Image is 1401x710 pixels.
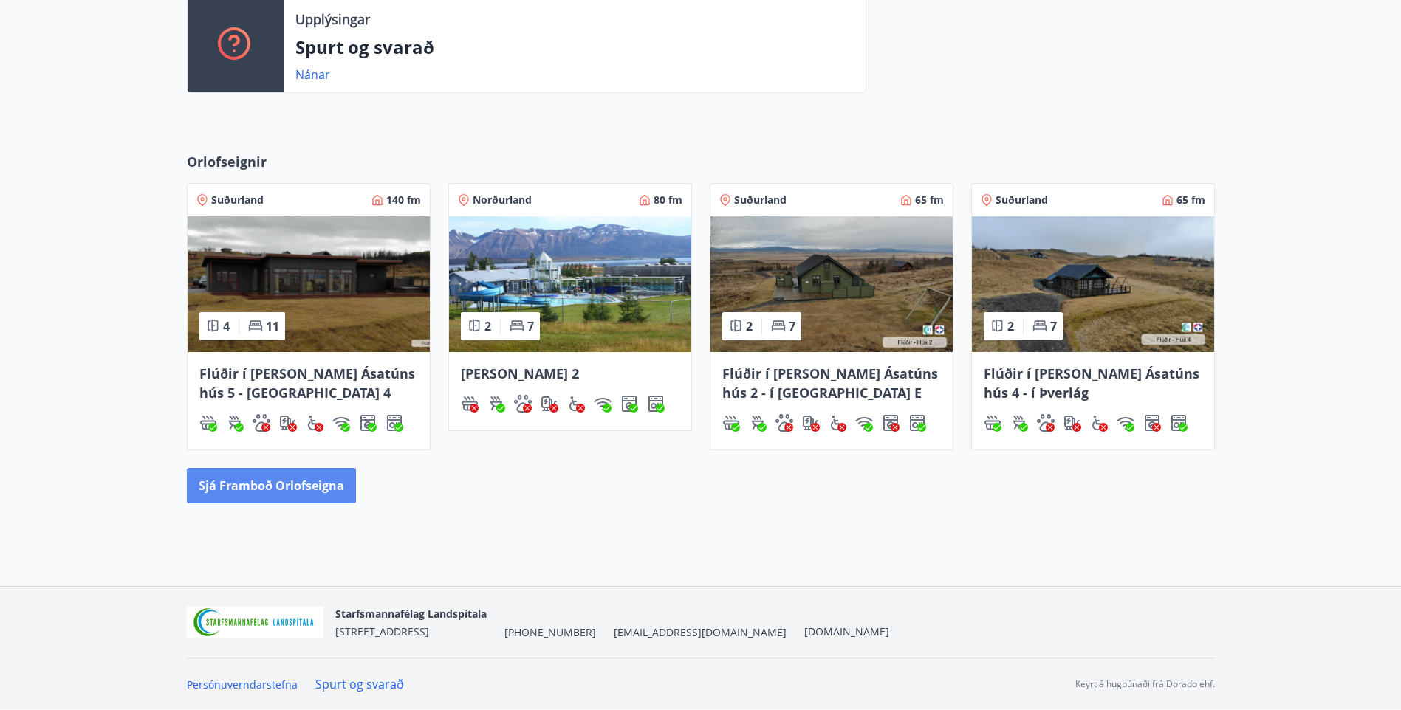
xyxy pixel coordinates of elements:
div: Heitur pottur [199,414,217,432]
span: 80 fm [654,193,682,207]
div: Þvottavél [359,414,377,432]
img: pxcaIm5dSOV3FS4whs1soiYWTwFQvksT25a9J10C.svg [253,414,270,432]
p: Spurt og svarað [295,35,854,60]
span: [PHONE_NUMBER] [504,625,596,640]
img: Dl16BY4EX9PAW649lg1C3oBuIaAsR6QVDQBO2cTm.svg [1143,414,1161,432]
span: 7 [1050,318,1057,334]
img: Dl16BY4EX9PAW649lg1C3oBuIaAsR6QVDQBO2cTm.svg [620,395,638,413]
img: Paella dish [710,216,953,352]
img: 7hj2GulIrg6h11dFIpsIzg8Ak2vZaScVwTihwv8g.svg [1170,414,1188,432]
img: Paella dish [972,216,1214,352]
span: 65 fm [1176,193,1205,207]
span: 2 [484,318,491,334]
span: [STREET_ADDRESS] [335,624,429,638]
span: Suðurland [996,193,1048,207]
div: Gasgrill [1010,414,1028,432]
span: 7 [789,318,795,334]
a: Nánar [295,66,330,83]
img: nH7E6Gw2rvWFb8XaSdRp44dhkQaj4PJkOoRYItBQ.svg [802,414,820,432]
img: 8IYIKVZQyRlUC6HQIIUSdjpPGRncJsz2RzLgWvp4.svg [306,414,323,432]
img: 7hj2GulIrg6h11dFIpsIzg8Ak2vZaScVwTihwv8g.svg [908,414,926,432]
div: Uppþvottavél [908,414,926,432]
div: Hleðslustöð fyrir rafbíla [802,414,820,432]
div: Hleðslustöð fyrir rafbíla [1063,414,1081,432]
div: Uppþvottavél [1170,414,1188,432]
img: Paella dish [188,216,430,352]
div: Uppþvottavél [647,395,665,413]
img: ZXjrS3QKesehq6nQAPjaRuRTI364z8ohTALB4wBr.svg [226,414,244,432]
p: Upplýsingar [295,10,370,29]
span: Flúðir í [PERSON_NAME] Ásatúns hús 2 - í [GEOGRAPHIC_DATA] E [722,365,938,401]
div: Gæludýr [514,395,532,413]
img: ZXjrS3QKesehq6nQAPjaRuRTI364z8ohTALB4wBr.svg [487,395,505,413]
span: 65 fm [915,193,944,207]
img: ZXjrS3QKesehq6nQAPjaRuRTI364z8ohTALB4wBr.svg [749,414,767,432]
img: 7hj2GulIrg6h11dFIpsIzg8Ak2vZaScVwTihwv8g.svg [647,395,665,413]
img: h89QDIuHlAdpqTriuIvuEWkTH976fOgBEOOeu1mi.svg [984,414,1001,432]
img: nH7E6Gw2rvWFb8XaSdRp44dhkQaj4PJkOoRYItBQ.svg [279,414,297,432]
div: Þráðlaust net [332,414,350,432]
span: Suðurland [734,193,787,207]
div: Þráðlaust net [594,395,612,413]
div: Gæludýr [253,414,270,432]
span: Orlofseignir [187,152,267,171]
span: [PERSON_NAME] 2 [461,365,579,382]
div: Gæludýr [1037,414,1055,432]
div: Aðgengi fyrir hjólastól [829,414,846,432]
img: h89QDIuHlAdpqTriuIvuEWkTH976fOgBEOOeu1mi.svg [722,414,740,432]
span: 11 [266,318,279,334]
div: Gæludýr [775,414,793,432]
img: pxcaIm5dSOV3FS4whs1soiYWTwFQvksT25a9J10C.svg [1037,414,1055,432]
img: pxcaIm5dSOV3FS4whs1soiYWTwFQvksT25a9J10C.svg [775,414,793,432]
div: Heitur pottur [722,414,740,432]
img: HJRyFFsYp6qjeUYhR4dAD8CaCEsnIFYZ05miwXoh.svg [594,395,612,413]
div: Aðgengi fyrir hjólastól [1090,414,1108,432]
span: 140 fm [386,193,421,207]
img: Paella dish [449,216,691,352]
img: h89QDIuHlAdpqTriuIvuEWkTH976fOgBEOOeu1mi.svg [461,395,479,413]
img: HJRyFFsYp6qjeUYhR4dAD8CaCEsnIFYZ05miwXoh.svg [332,414,350,432]
div: Hleðslustöð fyrir rafbíla [541,395,558,413]
img: HJRyFFsYp6qjeUYhR4dAD8CaCEsnIFYZ05miwXoh.svg [1117,414,1134,432]
img: ZXjrS3QKesehq6nQAPjaRuRTI364z8ohTALB4wBr.svg [1010,414,1028,432]
img: h89QDIuHlAdpqTriuIvuEWkTH976fOgBEOOeu1mi.svg [199,414,217,432]
span: Starfsmannafélag Landspítala [335,607,487,621]
img: Dl16BY4EX9PAW649lg1C3oBuIaAsR6QVDQBO2cTm.svg [882,414,900,432]
a: Persónuverndarstefna [187,678,298,692]
span: Flúðir í [PERSON_NAME] Ásatúns hús 4 - í Þverlág [984,365,1199,401]
div: Heitur pottur [984,414,1001,432]
div: Hleðslustöð fyrir rafbíla [279,414,297,432]
div: Uppþvottavél [386,414,403,432]
div: Heitur pottur [461,395,479,413]
div: Gasgrill [487,395,505,413]
div: Gasgrill [749,414,767,432]
div: Þvottavél [882,414,900,432]
img: Dl16BY4EX9PAW649lg1C3oBuIaAsR6QVDQBO2cTm.svg [359,414,377,432]
img: HJRyFFsYp6qjeUYhR4dAD8CaCEsnIFYZ05miwXoh.svg [855,414,873,432]
img: pxcaIm5dSOV3FS4whs1soiYWTwFQvksT25a9J10C.svg [514,395,532,413]
div: Þvottavél [1143,414,1161,432]
span: [EMAIL_ADDRESS][DOMAIN_NAME] [614,625,787,640]
img: 8IYIKVZQyRlUC6HQIIUSdjpPGRncJsz2RzLgWvp4.svg [567,395,585,413]
span: Flúðir í [PERSON_NAME] Ásatúns hús 5 - [GEOGRAPHIC_DATA] 4 [199,365,415,401]
span: Suðurland [211,193,264,207]
div: Þvottavél [620,395,638,413]
img: 8IYIKVZQyRlUC6HQIIUSdjpPGRncJsz2RzLgWvp4.svg [1090,414,1108,432]
span: 2 [1007,318,1014,334]
div: Gasgrill [226,414,244,432]
img: 7hj2GulIrg6h11dFIpsIzg8Ak2vZaScVwTihwv8g.svg [386,414,403,432]
span: 7 [527,318,534,334]
span: 2 [746,318,753,334]
a: Spurt og svarað [315,676,404,692]
img: 8IYIKVZQyRlUC6HQIIUSdjpPGRncJsz2RzLgWvp4.svg [829,414,846,432]
button: Sjá framboð orlofseigna [187,468,356,503]
p: Keyrt á hugbúnaði frá Dorado ehf. [1075,678,1215,691]
div: Aðgengi fyrir hjólastól [567,395,585,413]
div: Aðgengi fyrir hjólastól [306,414,323,432]
div: Þráðlaust net [855,414,873,432]
img: 55zIgFoyM5pksCsVQ4sUOj1FUrQvjI8pi0QwpkWm.png [187,607,324,638]
img: nH7E6Gw2rvWFb8XaSdRp44dhkQaj4PJkOoRYItBQ.svg [1063,414,1081,432]
span: 4 [223,318,230,334]
span: Norðurland [473,193,532,207]
div: Þráðlaust net [1117,414,1134,432]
